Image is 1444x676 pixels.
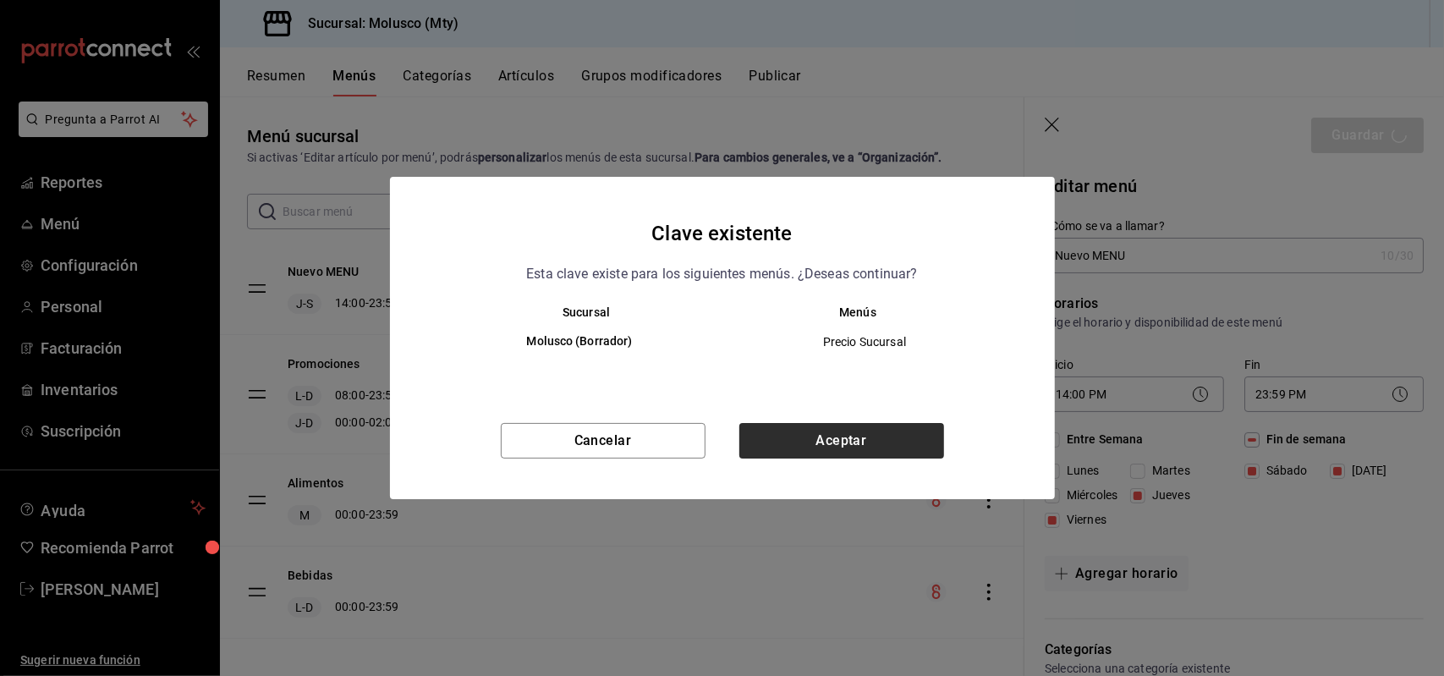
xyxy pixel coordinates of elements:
[737,333,993,350] span: Precio Sucursal
[526,263,917,285] p: Esta clave existe para los siguientes menús. ¿Deseas continuar?
[424,305,722,319] th: Sucursal
[651,217,792,250] h4: Clave existente
[739,423,944,459] button: Aceptar
[501,423,706,459] button: Cancelar
[451,333,709,351] h6: Molusco (Borrador)
[722,305,1021,319] th: Menús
